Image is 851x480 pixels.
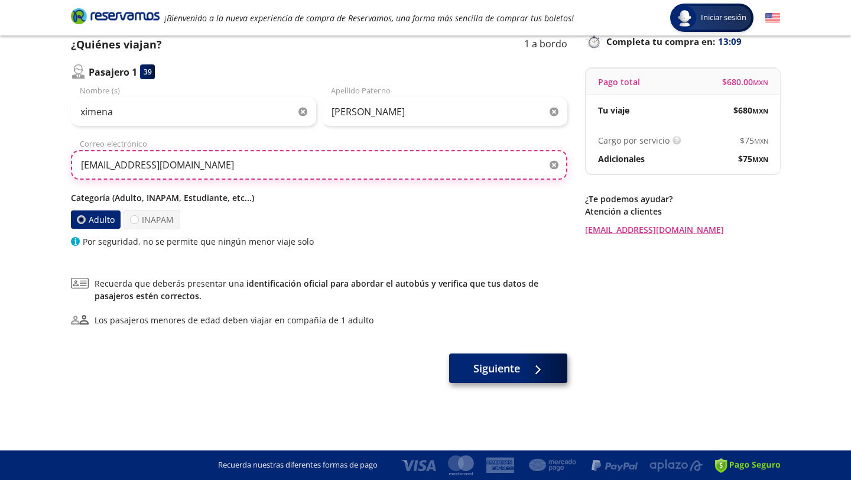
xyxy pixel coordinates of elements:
button: English [765,11,780,25]
p: Adicionales [598,153,645,165]
div: 39 [140,64,155,79]
small: MXN [753,78,768,87]
span: Recuerda que deberás presentar una [95,277,567,302]
small: MXN [752,155,768,164]
p: ¿Quiénes viajan? [71,37,162,53]
p: ¿Te podemos ayudar? [585,193,780,205]
span: Iniciar sesión [696,12,751,24]
a: identificación oficial para abordar el autobús y verifica que tus datos de pasajeros estén correc... [95,278,538,301]
p: Pasajero 1 [89,65,137,79]
input: Nombre (s) [71,97,316,127]
p: Atención a clientes [585,205,780,218]
em: ¡Bienvenido a la nueva experiencia de compra de Reservamos, una forma más sencilla de comprar tus... [164,12,574,24]
i: Brand Logo [71,7,160,25]
p: Pago total [598,76,640,88]
p: Cargo por servicio [598,134,670,147]
label: INAPAM [124,210,180,229]
span: $ 75 [740,134,768,147]
a: [EMAIL_ADDRESS][DOMAIN_NAME] [585,223,780,236]
small: MXN [752,106,768,115]
small: MXN [754,137,768,145]
a: Brand Logo [71,7,160,28]
p: Recuerda nuestras diferentes formas de pago [218,459,378,471]
input: Apellido Paterno [322,97,567,127]
button: Siguiente [449,353,567,383]
p: Tu viaje [598,104,629,116]
p: Por seguridad, no se permite que ningún menor viaje solo [83,235,314,248]
label: Adulto [70,210,122,229]
span: $ 680 [733,104,768,116]
p: 1 a bordo [524,37,567,53]
span: Siguiente [473,361,520,377]
p: Completa tu compra en : [585,33,780,50]
p: Categoría (Adulto, INAPAM, Estudiante, etc...) [71,192,567,204]
span: $ 680.00 [722,76,768,88]
span: 13:09 [718,35,742,48]
div: Los pasajeros menores de edad deben viajar en compañía de 1 adulto [95,314,373,326]
input: Correo electrónico [71,150,567,180]
span: $ 75 [738,153,768,165]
